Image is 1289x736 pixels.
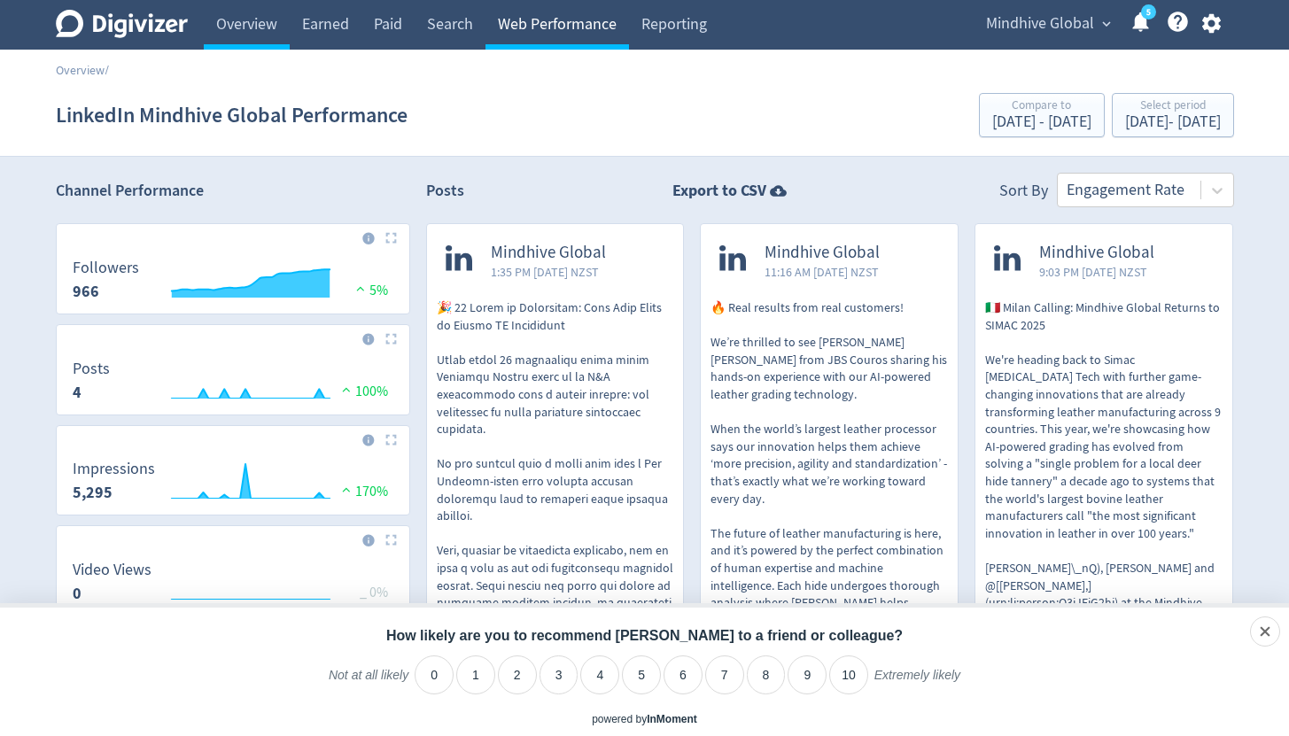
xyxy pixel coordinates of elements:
h1: LinkedIn Mindhive Global Performance [56,87,408,143]
span: Mindhive Global [765,243,880,263]
img: Placeholder [385,232,397,244]
svg: Followers 966 [64,260,402,306]
button: Compare to[DATE] - [DATE] [979,93,1105,137]
strong: 5,295 [73,482,113,503]
dt: Impressions [73,459,155,479]
span: 9:03 PM [DATE] NZST [1039,263,1154,281]
span: expand_more [1099,16,1114,32]
span: Mindhive Global [1039,243,1154,263]
a: Overview [56,62,105,78]
span: 11:16 AM [DATE] NZST [765,263,880,281]
img: Placeholder [385,534,397,546]
strong: 966 [73,281,99,302]
li: 9 [788,655,827,694]
li: 4 [580,655,619,694]
strong: 0 [73,583,82,604]
div: [DATE] - [DATE] [1125,114,1221,130]
img: positive-performance.svg [352,282,369,295]
li: 5 [622,655,661,694]
span: _ 0% [360,584,388,601]
div: Select period [1125,99,1221,114]
svg: Video Views 0 [64,562,402,608]
span: 1:35 PM [DATE] NZST [491,263,606,281]
dt: Followers [73,258,139,278]
svg: Posts 4 [64,360,402,407]
div: Close survey [1250,616,1280,647]
img: positive-performance.svg [338,383,355,396]
h2: Posts [426,180,464,207]
text: 5 [1145,6,1150,19]
li: 1 [456,655,495,694]
div: [DATE] - [DATE] [992,114,1091,130]
li: 2 [498,655,537,694]
span: 5% [352,282,388,299]
div: powered by inmoment [592,712,697,727]
li: 6 [664,655,703,694]
div: Compare to [992,99,1091,114]
img: Placeholder [385,434,397,445]
strong: Export to CSV [672,180,766,202]
button: Mindhive Global [980,10,1115,38]
li: 3 [540,655,578,694]
span: 100% [338,383,388,400]
li: 7 [705,655,744,694]
span: / [105,62,109,78]
button: Select period[DATE]- [DATE] [1112,93,1234,137]
img: Placeholder [385,333,397,345]
label: Extremely likely [874,667,960,697]
li: 8 [747,655,786,694]
dt: Posts [73,359,110,379]
strong: 4 [73,382,82,403]
h2: Channel Performance [56,180,410,202]
span: Mindhive Global [986,10,1094,38]
svg: Impressions 5,295 [64,461,402,507]
a: 5 [1141,4,1156,19]
span: Mindhive Global [491,243,606,263]
a: InMoment [647,713,697,725]
li: 10 [829,655,868,694]
div: Sort By [999,180,1048,207]
label: Not at all likely [329,667,408,697]
img: positive-performance.svg [338,483,355,496]
dt: Video Views [73,560,151,580]
span: 170% [338,483,388,500]
li: 0 [415,655,454,694]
